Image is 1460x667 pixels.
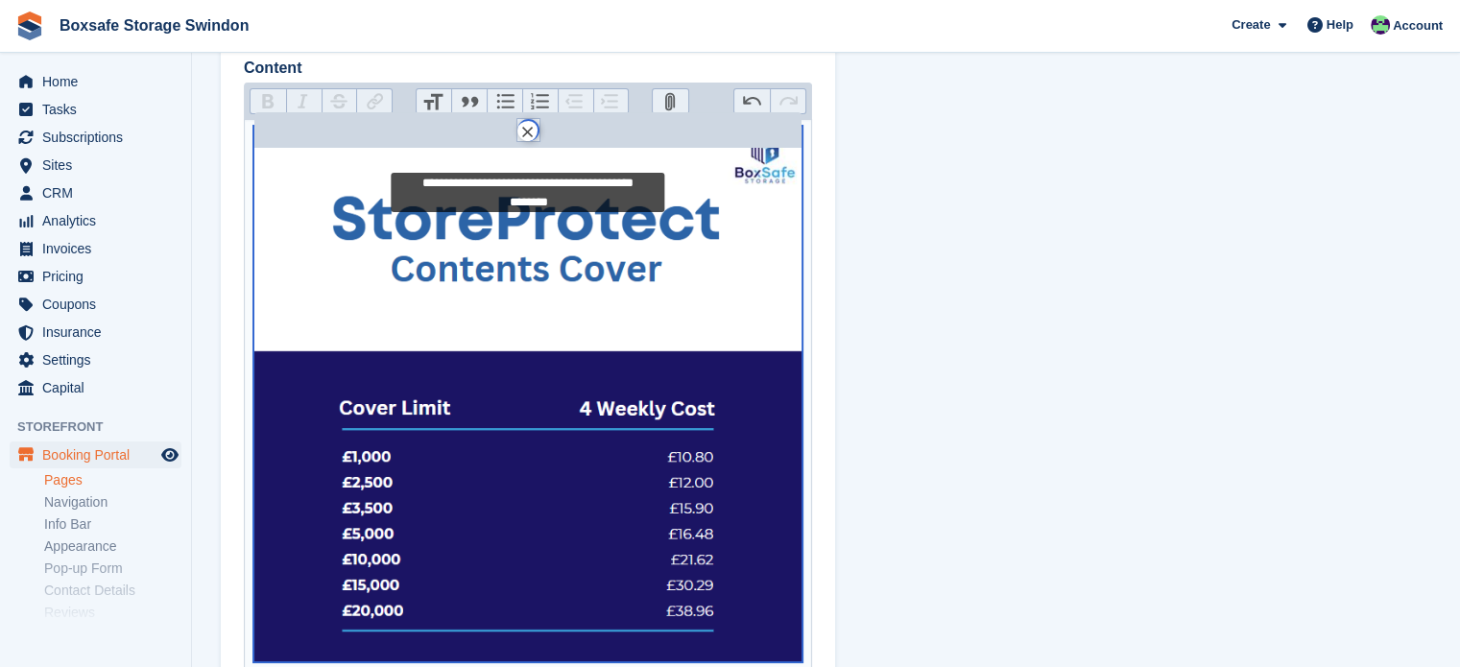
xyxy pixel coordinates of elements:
button: Strikethrough [322,89,357,114]
a: menu [10,207,181,234]
button: Undo [734,89,770,114]
span: Invoices [42,235,157,262]
a: menu [10,179,181,206]
button: Numbers [522,89,558,114]
a: menu [10,68,181,95]
label: Content [244,57,812,80]
span: Account [1393,16,1443,36]
a: menu [10,152,181,179]
span: Settings [42,346,157,373]
button: Decrease Level [558,89,593,114]
a: menu [10,374,181,401]
span: Sites [42,152,157,179]
a: Boxsafe Storage Swindon [52,10,256,41]
button: Heading [417,89,452,114]
span: Booking Portal [42,441,157,468]
span: Capital [42,374,157,401]
a: menu [10,346,181,373]
span: Coupons [42,291,157,318]
a: Pages [44,471,181,489]
a: Pop-up Form [44,560,181,578]
span: Home [42,68,157,95]
img: BoxSafe%20Fairford%20StoreProtect%20Cover%20Fees.png [254,127,802,661]
button: Increase Level [593,89,629,114]
button: Bold [251,89,286,114]
span: Create [1232,15,1270,35]
a: Preview store [158,443,181,466]
button: Attach Files [653,89,688,114]
a: menu [10,441,181,468]
a: menu [10,96,181,123]
span: Help [1327,15,1353,35]
span: Insurance [42,319,157,345]
a: Info Bar [44,515,181,534]
a: menu [10,124,181,151]
button: Italic [286,89,322,114]
img: Kim Virabi [1371,15,1390,35]
a: Navigation [44,493,181,512]
span: Analytics [42,207,157,234]
span: CRM [42,179,157,206]
a: Appearance [44,537,181,556]
button: Quote [451,89,487,114]
a: Contact Details [44,582,181,600]
a: menu [10,291,181,318]
img: stora-icon-8386f47178a22dfd0bd8f6a31ec36ba5ce8667c1dd55bd0f319d3a0aa187defe.svg [15,12,44,40]
button: Redo [770,89,805,114]
span: Subscriptions [42,124,157,151]
a: Reviews [44,604,181,622]
button: Link [356,89,392,114]
a: menu [10,263,181,290]
span: Storefront [17,417,191,437]
button: Bullets [487,89,522,114]
a: menu [10,235,181,262]
a: menu [10,319,181,345]
span: Tasks [42,96,157,123]
span: Pricing [42,263,157,290]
